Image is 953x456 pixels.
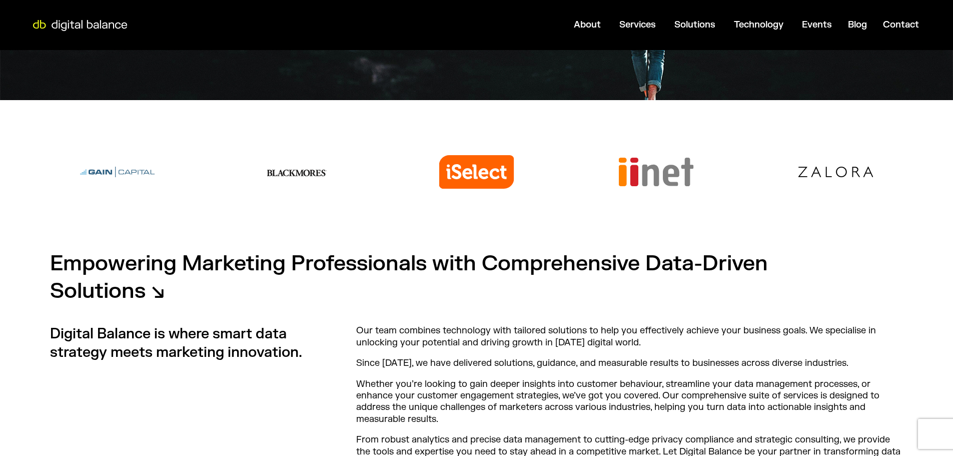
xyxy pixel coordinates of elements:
div: 2 / 83 [40,110,195,240]
p: Since [DATE], we have delivered solutions, guidance, and measurable results to businesses across ... [356,357,903,369]
div: Menu Toggle [136,15,927,35]
div: 6 / 83 [758,110,913,240]
p: Our team combines technology with tailored solutions to help you effectively achieve your busines... [356,325,903,348]
a: Contact [883,19,919,31]
p: Whether you’re looking to gain deeper insights into customer behaviour, streamline your data mana... [356,378,903,425]
nav: Menu [136,15,927,35]
img: Digital Balance logo [25,20,135,31]
div: 3 / 83 [220,110,374,240]
h2: Empowering Marketing Professionals with Comprehensive Data-Driven Solutions ↘︎ [50,250,803,305]
div: 5 / 83 [579,110,733,240]
a: About [574,19,601,31]
a: Solutions [674,19,715,31]
a: Services [619,19,656,31]
h3: Digital Balance is where smart data strategy meets marketing innovation. [50,325,306,361]
a: Events [802,19,832,31]
a: Technology [734,19,783,31]
div: 4 / 83 [399,110,554,240]
a: Blog [848,19,867,31]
